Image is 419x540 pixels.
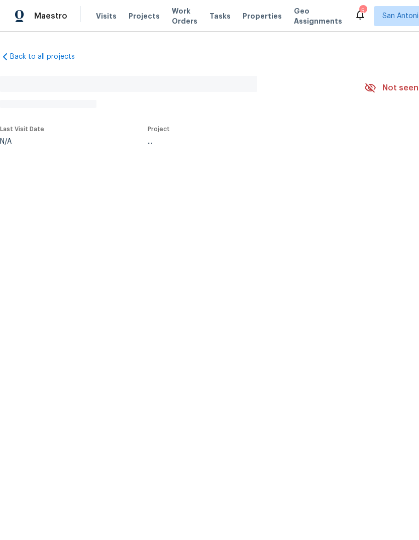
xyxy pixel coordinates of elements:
[34,11,67,21] span: Maestro
[359,6,366,16] div: 5
[129,11,160,21] span: Projects
[148,138,341,145] div: ...
[209,13,231,20] span: Tasks
[148,126,170,132] span: Project
[243,11,282,21] span: Properties
[172,6,197,26] span: Work Orders
[96,11,117,21] span: Visits
[294,6,342,26] span: Geo Assignments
